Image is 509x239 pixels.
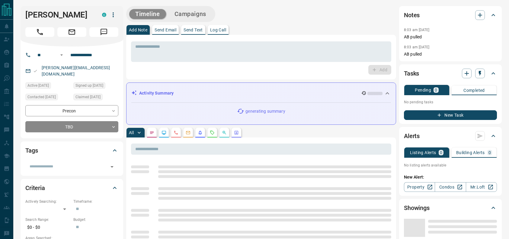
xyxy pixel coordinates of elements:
a: Property [404,182,435,192]
p: 0 [488,150,491,155]
h1: [PERSON_NAME] [25,10,93,20]
span: Signed up [DATE] [75,82,103,89]
div: TBD [25,121,118,132]
p: Actively Searching: [25,199,70,204]
h2: Tags [25,146,38,155]
div: condos.ca [102,13,106,17]
div: Showings [404,201,497,215]
svg: Calls [174,130,178,135]
p: Budget: [73,217,118,222]
span: Email [57,27,86,37]
p: Send Email [155,28,176,32]
p: New Alert: [404,174,497,180]
button: Open [58,51,65,59]
span: Contacted [DATE] [27,94,56,100]
svg: Agent Actions [234,130,239,135]
svg: Email Valid [33,69,37,73]
p: Timeframe: [73,199,118,204]
button: Timeline [129,9,166,19]
p: All [129,131,134,135]
p: No pending tasks [404,98,497,107]
a: Condos [435,182,466,192]
div: Criteria [25,181,118,195]
div: Notes [404,8,497,22]
span: Message [89,27,118,37]
svg: Requests [210,130,215,135]
div: Precon [25,105,118,116]
div: Fri Aug 08 2025 [73,82,118,91]
div: Tasks [404,66,497,81]
p: 8:03 am [DATE] [404,28,430,32]
p: Listing Alerts [410,150,436,155]
svg: Notes [149,130,154,135]
button: New Task [404,110,497,120]
a: Mr.Loft [466,182,497,192]
a: [PERSON_NAME][EMAIL_ADDRESS][DOMAIN_NAME] [42,65,110,76]
div: Alerts [404,129,497,143]
h2: Tasks [404,69,419,78]
p: Send Text [184,28,203,32]
p: Activity Summary [139,90,174,96]
p: AB pulled [404,34,497,40]
p: AB pulled [404,51,497,57]
span: Claimed [DATE] [75,94,101,100]
p: 0 [440,150,442,155]
div: Sat Aug 09 2025 [73,94,118,102]
svg: Lead Browsing Activity [162,130,166,135]
p: No listing alerts available [404,163,497,168]
svg: Listing Alerts [198,130,203,135]
p: Building Alerts [456,150,485,155]
p: Add Note [129,28,147,32]
svg: Emails [186,130,190,135]
p: Pending [415,88,431,92]
p: Search Range: [25,217,70,222]
p: 0 [435,88,437,92]
p: 8:03 am [DATE] [404,45,430,49]
button: Campaigns [168,9,212,19]
svg: Opportunities [222,130,227,135]
div: Sat Aug 09 2025 [25,94,70,102]
p: Log Call [210,28,226,32]
p: generating summary [245,108,285,115]
h2: Notes [404,10,420,20]
p: Completed [463,88,485,92]
p: $0 - $0 [25,222,70,232]
h2: Alerts [404,131,420,141]
h2: Showings [404,203,430,213]
h2: Criteria [25,183,45,193]
span: Active [DATE] [27,82,49,89]
button: Open [108,163,116,171]
div: Tags [25,143,118,158]
span: Call [25,27,54,37]
div: Activity Summary [131,88,391,99]
div: Sat Aug 09 2025 [25,82,70,91]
